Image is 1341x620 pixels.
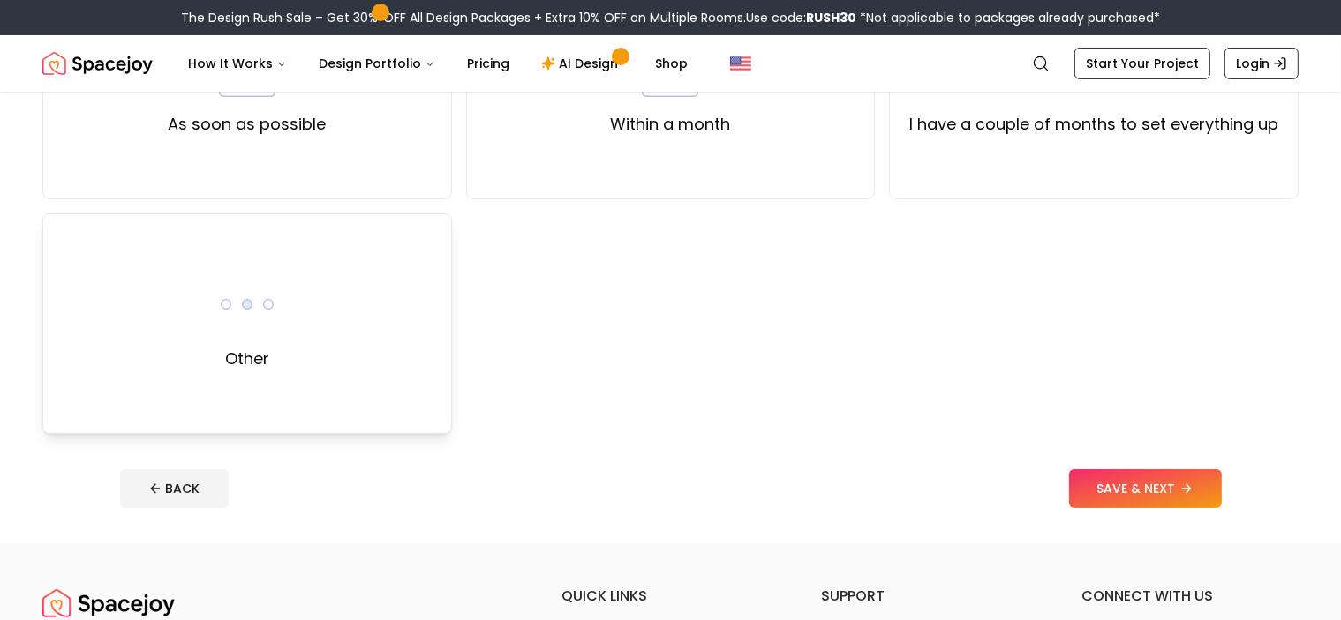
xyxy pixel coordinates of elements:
div: The Design Rush Sale – Get 30% OFF All Design Packages + Extra 10% OFF on Multiple Rooms. [181,9,1160,26]
a: Start Your Project [1074,48,1210,79]
label: I have a couple of months to set everything up [909,112,1278,137]
a: Pricing [453,46,524,81]
b: RUSH30 [806,9,856,26]
img: Other [219,276,275,332]
a: Login [1224,48,1299,79]
img: Spacejoy Logo [42,46,153,81]
a: Shop [641,46,702,81]
img: United States [730,53,751,74]
span: Use code: [746,9,856,26]
label: Other [225,347,269,371]
button: SAVE & NEXT [1069,469,1222,508]
button: BACK [120,469,229,508]
a: AI Design [527,46,637,81]
nav: Main [174,46,702,81]
label: Within a month [610,112,730,137]
a: Spacejoy [42,46,153,81]
span: *Not applicable to packages already purchased* [856,9,1160,26]
button: How It Works [174,46,301,81]
label: As soon as possible [168,112,326,137]
button: Design Portfolio [305,46,449,81]
h6: quick links [561,586,779,607]
nav: Global [42,35,1299,92]
h6: connect with us [1081,586,1299,607]
h6: support [822,586,1039,607]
